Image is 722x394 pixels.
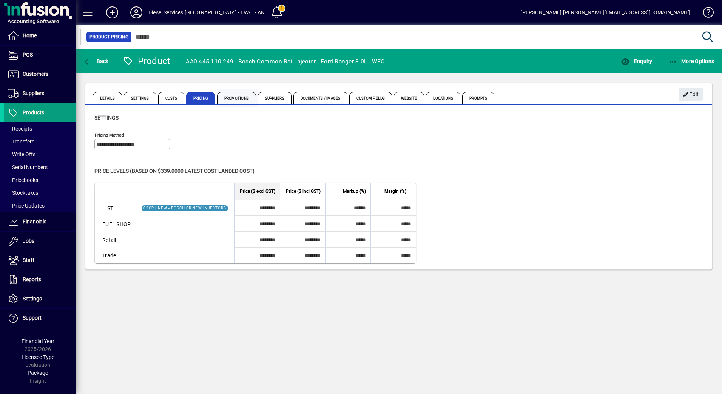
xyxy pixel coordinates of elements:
span: Prompts [462,92,494,104]
td: LIST [95,200,135,216]
button: Profile [124,6,148,19]
span: Documents / Images [293,92,348,104]
span: More Options [668,58,714,64]
span: Price Updates [8,203,45,209]
span: POS [23,52,33,58]
span: Customers [23,71,48,77]
span: Price ($ incl GST) [286,187,321,195]
button: Add [100,6,124,19]
a: Staff [4,251,76,270]
span: Jobs [23,238,34,244]
a: Support [4,309,76,328]
span: Licensee Type [22,354,54,360]
button: More Options [666,54,716,68]
a: Knowledge Base [697,2,713,26]
span: Write Offs [8,151,35,157]
span: Reports [23,276,41,282]
span: Financials [23,219,46,225]
span: Margin (%) [384,187,406,195]
span: Edit [683,88,699,101]
span: Package [28,370,48,376]
a: Price Updates [4,199,76,212]
span: Details [93,92,122,104]
a: Receipts [4,122,76,135]
span: Locations [426,92,460,104]
span: Settings [23,295,42,302]
td: FUEL SHOP [95,216,135,232]
a: Customers [4,65,76,84]
span: Financial Year [22,338,54,344]
a: Jobs [4,232,76,251]
span: Enquiry [621,58,652,64]
a: Write Offs [4,148,76,161]
span: Promotions [217,92,256,104]
app-page-header-button: Back [76,54,117,68]
a: Stocktakes [4,186,76,199]
span: Suppliers [23,90,44,96]
span: Pricebooks [8,177,38,183]
a: Home [4,26,76,45]
a: Suppliers [4,84,76,103]
span: 02CR I NEW - BOSCH CR NEW INJECTORS [143,206,226,210]
span: Suppliers [258,92,292,104]
a: Reports [4,270,76,289]
span: Custom Fields [349,92,392,104]
div: AA0-445-110-249 - Bosch Common Rail Injector - Ford Ranger 3.0L - WEC [186,55,384,68]
span: Serial Numbers [8,164,48,170]
span: Settings [94,115,119,121]
span: Costs [158,92,185,104]
span: Settings [124,92,156,104]
span: Price levels (based on $339.0000 Latest cost landed cost) [94,168,255,174]
a: Serial Numbers [4,161,76,174]
button: Back [82,54,111,68]
span: Pricing [186,92,215,104]
span: Support [23,315,42,321]
button: Enquiry [619,54,654,68]
mat-label: Pricing method [95,132,124,138]
a: POS [4,46,76,65]
a: Pricebooks [4,174,76,186]
a: Financials [4,212,76,231]
span: Receipts [8,126,32,132]
td: Trade [95,248,135,263]
div: Diesel Services [GEOGRAPHIC_DATA] - EVAL - AN [148,6,265,18]
span: Products [23,109,44,115]
span: Markup (%) [343,187,366,195]
div: Product [123,55,171,67]
div: [PERSON_NAME] [PERSON_NAME][EMAIL_ADDRESS][DOMAIN_NAME] [520,6,690,18]
span: Website [394,92,424,104]
button: Edit [679,88,703,101]
span: Back [83,58,109,64]
span: Price ($ excl GST) [240,187,275,195]
span: Stocktakes [8,190,38,196]
td: Retail [95,232,135,248]
span: Product Pricing [89,33,128,41]
a: Transfers [4,135,76,148]
a: Settings [4,289,76,308]
span: Transfers [8,139,34,145]
span: Staff [23,257,34,263]
span: Home [23,32,37,38]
